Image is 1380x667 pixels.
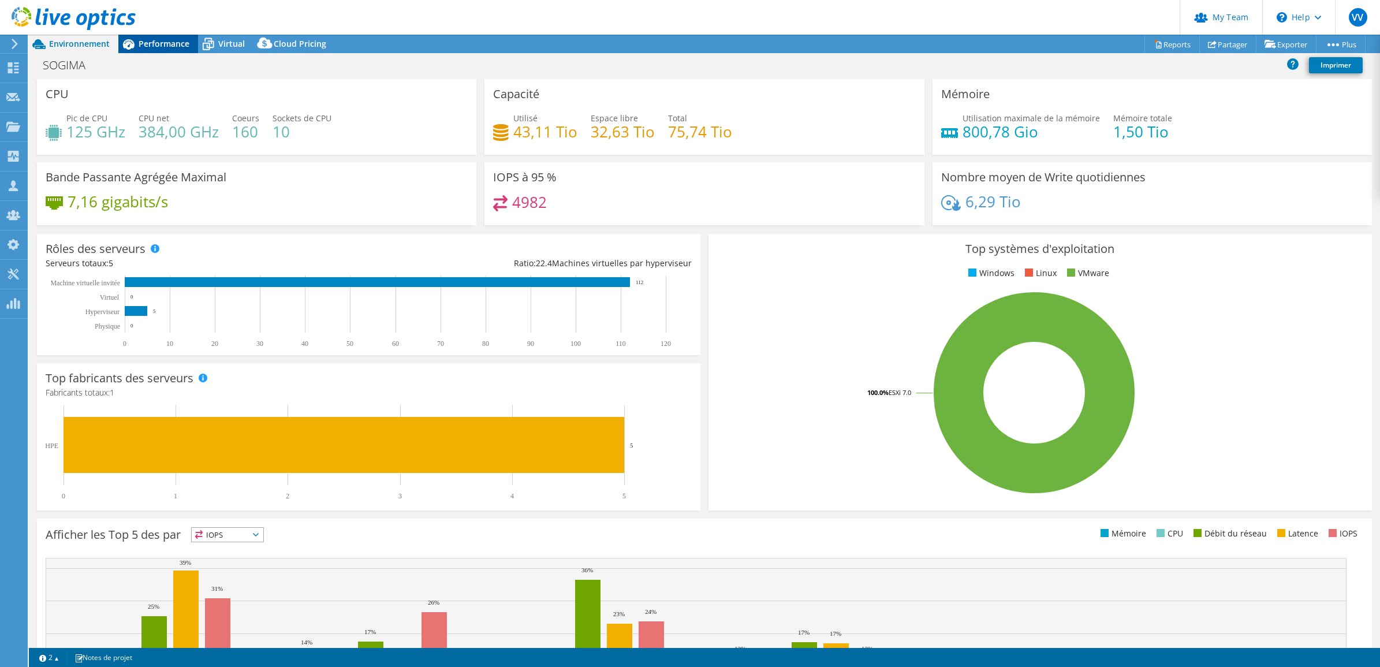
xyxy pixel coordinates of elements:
h4: 75,74 Tio [668,125,732,138]
h3: Rôles des serveurs [46,243,146,255]
tspan: 100.0% [867,388,889,397]
li: Mémoire [1098,527,1146,540]
text: 4 [510,492,514,500]
span: Virtual [218,38,245,49]
li: IOPS [1326,527,1357,540]
text: 112 [636,280,643,285]
text: 12% [734,645,746,652]
h1: SOGIMA [38,59,103,72]
li: CPU [1154,527,1183,540]
text: 110 [616,340,626,348]
li: Latence [1274,527,1318,540]
h4: 384,00 GHz [139,125,219,138]
h3: Top systèmes d'exploitation [717,243,1363,255]
span: Pic de CPU [66,113,107,124]
h3: Capacité [493,88,539,100]
h4: 10 [273,125,331,138]
text: 31% [211,585,223,592]
text: 12% [396,646,408,653]
li: Débit du réseau [1191,527,1267,540]
text: 90 [527,340,534,348]
text: 23% [613,610,625,617]
text: 0 [123,340,126,348]
tspan: Machine virtuelle invitée [50,279,120,287]
h4: 43,11 Tio [513,125,577,138]
h3: IOPS à 95 % [493,171,557,184]
a: Plus [1316,35,1366,53]
text: 40 [301,340,308,348]
h4: 160 [232,125,259,138]
li: Linux [1022,267,1057,280]
span: VV [1349,8,1367,27]
h3: Top fabricants des serveurs [46,372,193,385]
a: Notes de projet [66,650,140,665]
span: 22.4 [536,258,552,269]
text: 14% [301,639,312,646]
span: Coeurs [232,113,259,124]
span: Total [668,113,687,124]
h4: 4982 [512,196,547,208]
text: 24% [645,608,657,615]
text: 10 [166,340,173,348]
h3: Mémoire [941,88,990,100]
span: Cloud Pricing [274,38,326,49]
a: Imprimer [1309,57,1363,73]
text: 39% [180,559,191,566]
text: 1 [174,492,177,500]
span: Environnement [49,38,110,49]
text: Virtuel [100,293,120,301]
h3: Nombre moyen de Write quotidiennes [941,171,1146,184]
h4: 125 GHz [66,125,125,138]
text: 0 [130,294,133,300]
text: 36% [581,567,593,573]
tspan: ESXi 7.0 [889,388,911,397]
div: Ratio: Machines virtuelles par hyperviseur [368,257,691,270]
text: 5 [622,492,626,500]
span: 1 [110,387,114,398]
a: 2 [31,650,67,665]
li: Windows [965,267,1015,280]
text: 50 [346,340,353,348]
h4: 32,63 Tio [591,125,655,138]
text: 17% [830,630,841,637]
text: 0 [130,323,133,329]
h3: CPU [46,88,69,100]
svg: \n [1277,12,1287,23]
span: 5 [109,258,113,269]
h4: 1,50 Tio [1113,125,1172,138]
a: Exporter [1256,35,1316,53]
span: Espace libre [591,113,638,124]
h4: Fabricants totaux: [46,386,692,399]
span: Performance [139,38,189,49]
span: Sockets de CPU [273,113,331,124]
span: Utilisation maximale de la mémoire [963,113,1100,124]
text: 17% [364,628,376,635]
text: 20 [211,340,218,348]
h4: 7,16 gigabits/s [68,195,168,208]
span: CPU net [139,113,169,124]
div: Serveurs totaux: [46,257,368,270]
text: HPE [45,442,58,450]
text: 0 [62,492,65,500]
text: Physique [95,322,120,330]
text: 26% [428,599,439,606]
text: Hyperviseur [85,308,120,316]
h4: 6,29 Tio [965,195,1021,208]
a: Partager [1199,35,1256,53]
h3: Bande Passante Agrégée Maximal [46,171,226,184]
text: 2 [286,492,289,500]
a: Reports [1144,35,1200,53]
span: IOPS [192,528,263,542]
text: 120 [661,340,671,348]
text: 60 [392,340,399,348]
text: 25% [148,603,159,610]
text: 80 [482,340,489,348]
text: 3 [398,492,402,500]
text: 12% [861,645,873,652]
text: 30 [256,340,263,348]
text: 5 [630,442,633,449]
span: Mémoire totale [1113,113,1172,124]
span: Utilisé [513,113,538,124]
h4: 800,78 Gio [963,125,1100,138]
text: 17% [798,629,810,636]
